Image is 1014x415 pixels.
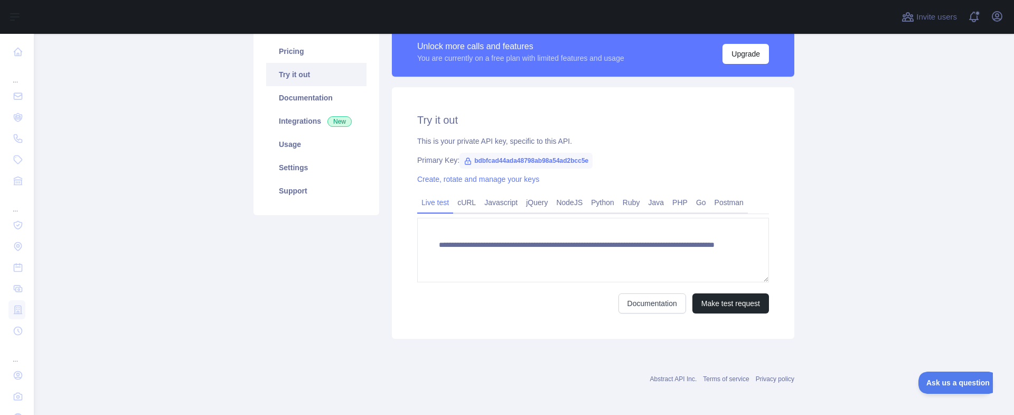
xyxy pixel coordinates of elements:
[266,63,367,86] a: Try it out
[899,8,959,25] button: Invite users
[587,194,618,211] a: Python
[417,194,453,211] a: Live test
[453,194,480,211] a: cURL
[618,194,644,211] a: Ruby
[756,375,794,383] a: Privacy policy
[668,194,692,211] a: PHP
[266,40,367,63] a: Pricing
[266,133,367,156] a: Usage
[552,194,587,211] a: NodeJS
[266,179,367,202] a: Support
[266,156,367,179] a: Settings
[327,116,352,127] span: New
[522,194,552,211] a: jQuery
[644,194,669,211] a: Java
[916,11,957,23] span: Invite users
[8,343,25,364] div: ...
[459,153,593,169] span: bdbfcad44ada48798ab98a54ad2bcc5e
[722,44,769,64] button: Upgrade
[266,86,367,109] a: Documentation
[918,372,993,394] iframe: Toggle Customer Support
[650,375,697,383] a: Abstract API Inc.
[266,109,367,133] a: Integrations New
[8,63,25,85] div: ...
[417,155,769,165] div: Primary Key:
[417,136,769,146] div: This is your private API key, specific to this API.
[692,194,710,211] a: Go
[417,113,769,127] h2: Try it out
[417,175,539,183] a: Create, rotate and manage your keys
[480,194,522,211] a: Javascript
[8,192,25,214] div: ...
[618,293,686,313] a: Documentation
[710,194,748,211] a: Postman
[703,375,749,383] a: Terms of service
[417,40,624,53] div: Unlock more calls and features
[417,53,624,63] div: You are currently on a free plan with limited features and usage
[692,293,769,313] button: Make test request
